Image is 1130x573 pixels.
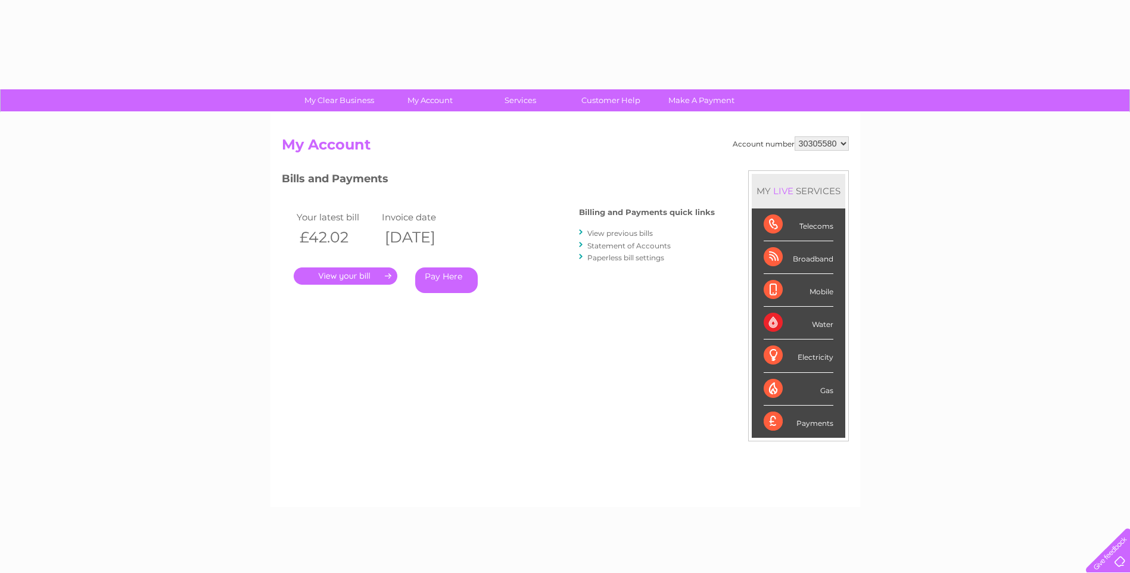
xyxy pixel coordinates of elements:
[415,267,478,293] a: Pay Here
[562,89,660,111] a: Customer Help
[771,185,796,197] div: LIVE
[764,274,833,307] div: Mobile
[587,253,664,262] a: Paperless bill settings
[587,241,671,250] a: Statement of Accounts
[764,208,833,241] div: Telecoms
[764,241,833,274] div: Broadband
[294,209,379,225] td: Your latest bill
[294,225,379,250] th: £42.02
[764,307,833,340] div: Water
[282,170,715,191] h3: Bills and Payments
[764,373,833,406] div: Gas
[752,174,845,208] div: MY SERVICES
[379,225,465,250] th: [DATE]
[379,209,465,225] td: Invoice date
[587,229,653,238] a: View previous bills
[764,406,833,438] div: Payments
[294,267,397,285] a: .
[652,89,751,111] a: Make A Payment
[282,136,849,159] h2: My Account
[764,340,833,372] div: Electricity
[471,89,569,111] a: Services
[579,208,715,217] h4: Billing and Payments quick links
[381,89,479,111] a: My Account
[290,89,388,111] a: My Clear Business
[733,136,849,151] div: Account number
